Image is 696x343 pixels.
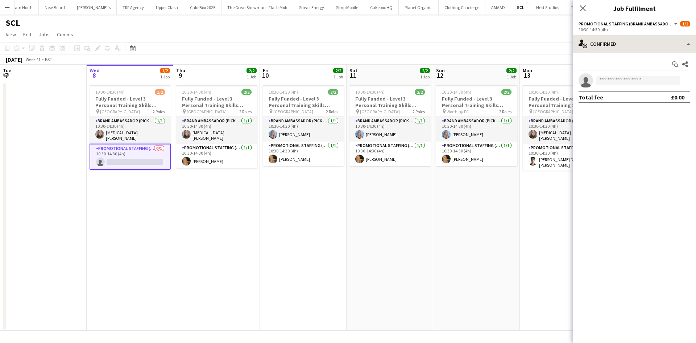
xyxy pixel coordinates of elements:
[364,0,399,15] button: Cakebox HQ
[573,35,696,53] div: Confirmed
[176,85,257,168] app-job-card: 10:30-14:30 (4h)2/2Fully Funded - Level 3 Personal Training Skills Bootcamp [GEOGRAPHIC_DATA]2 Ro...
[71,0,117,15] button: [PERSON_NAME]'s
[175,71,185,79] span: 9
[150,0,184,15] button: Upper Clash
[262,71,269,79] span: 10
[263,95,344,109] h3: Fully Funded - Level 3 Personal Training Skills Bootcamp
[579,21,673,26] span: Promotional Staffing (Brand Ambassadors)
[529,89,558,95] span: 10:30-14:30 (4h)
[330,0,364,15] button: Simp Mobile
[176,67,185,74] span: Thu
[399,0,439,15] button: Planet Organic
[184,0,221,15] button: CakeBox 2025
[499,109,511,114] span: 2 Roles
[349,95,431,109] h3: Fully Funded - Level 3 Personal Training Skills Bootcamp
[436,95,517,109] h3: Fully Funded - Level 3 Personal Training Skills Bootcamp
[507,74,516,79] div: 1 Job
[90,117,171,144] app-card-role: Brand Ambassador (Pick up)1/110:30-14:30 (4h)[MEDICAL_DATA][PERSON_NAME]
[442,89,471,95] span: 10:30-14:30 (4h)
[523,117,604,144] app-card-role: Brand Ambassador (Pick up)1/110:30-14:30 (4h)[MEDICAL_DATA][PERSON_NAME]
[160,68,170,73] span: 1/2
[45,57,52,62] div: BST
[435,71,445,79] span: 12
[355,89,385,95] span: 10:30-14:30 (4h)
[348,71,357,79] span: 11
[523,67,532,74] span: Mon
[6,31,16,38] span: View
[90,85,171,170] app-job-card: 10:30-14:30 (4h)1/2Fully Funded - Level 3 Personal Training Skills Bootcamp [GEOGRAPHIC_DATA]2 Ro...
[39,31,50,38] span: Jobs
[20,30,34,39] a: Edit
[680,21,690,26] span: 1/2
[579,21,679,26] button: Promotional Staffing (Brand Ambassadors)
[90,95,171,109] h3: Fully Funded - Level 3 Personal Training Skills Bootcamp
[187,109,227,114] span: [GEOGRAPHIC_DATA]
[246,68,257,73] span: 2/2
[420,68,430,73] span: 2/2
[579,94,603,101] div: Total fee
[436,67,445,74] span: Sun
[333,68,343,73] span: 2/2
[6,56,22,63] div: [DATE]
[88,71,100,79] span: 8
[333,74,343,79] div: 1 Job
[506,68,517,73] span: 2/2
[117,0,150,15] button: TRF Agency
[523,95,604,109] h3: Fully Funded - Level 3 Personal Training Skills Bootcamp
[436,85,517,166] app-job-card: 10:30-14:30 (4h)2/2Fully Funded - Level 3 Personal Training Skills Bootcamp Worthing FC2 RolesBra...
[39,0,71,15] button: New Board
[160,74,170,79] div: 1 Job
[100,109,140,114] span: [GEOGRAPHIC_DATA]
[176,144,257,168] app-card-role: Promotional Staffing (Brand Ambassadors)1/110:30-14:30 (4h)[PERSON_NAME]
[23,31,32,38] span: Edit
[263,85,344,166] app-job-card: 10:30-14:30 (4h)2/2Fully Funded - Level 3 Personal Training Skills Bootcamp [GEOGRAPHIC_DATA]2 Ro...
[54,30,76,39] a: Comms
[90,144,171,170] app-card-role: Promotional Staffing (Brand Ambassadors)0/110:30-14:30 (4h)
[447,109,469,114] span: Worthing FC
[221,0,293,15] button: The Great Showman - Flash Mob
[263,142,344,166] app-card-role: Promotional Staffing (Brand Ambassadors)1/110:30-14:30 (4h)[PERSON_NAME]
[155,89,165,95] span: 1/2
[533,109,573,114] span: [GEOGRAPHIC_DATA]
[439,0,485,15] button: Clothing Concierge
[95,89,125,95] span: 10:30-14:30 (4h)
[24,57,42,62] span: Week 41
[6,17,20,28] h1: SCL
[36,30,53,39] a: Jobs
[523,144,604,171] app-card-role: Promotional Staffing (Brand Ambassadors)1/110:30-14:30 (4h)[PERSON_NAME] De la [PERSON_NAME]
[241,89,252,95] span: 2/2
[420,74,430,79] div: 1 Job
[153,109,165,114] span: 2 Roles
[522,71,532,79] span: 13
[349,117,431,142] app-card-role: Brand Ambassador (Pick up)1/110:30-14:30 (4h)[PERSON_NAME]
[3,30,19,39] a: View
[349,85,431,166] app-job-card: 10:30-14:30 (4h)2/2Fully Funded - Level 3 Personal Training Skills Bootcamp [GEOGRAPHIC_DATA]2 Ro...
[530,0,565,15] button: Nest Studios
[511,0,530,15] button: SCL
[671,94,684,101] div: £0.00
[565,0,597,15] button: Ticketyboo
[176,95,257,109] h3: Fully Funded - Level 3 Personal Training Skills Bootcamp
[501,89,511,95] span: 2/2
[328,89,338,95] span: 2/2
[263,67,269,74] span: Fri
[182,89,211,95] span: 10:30-14:30 (4h)
[3,67,11,74] span: Tue
[413,109,425,114] span: 2 Roles
[239,109,252,114] span: 2 Roles
[349,67,357,74] span: Sat
[579,27,690,32] div: 10:30-14:30 (4h)
[360,109,400,114] span: [GEOGRAPHIC_DATA]
[573,4,696,13] h3: Job Fulfilment
[485,0,511,15] button: AMAAD
[176,117,257,144] app-card-role: Brand Ambassador (Pick up)1/110:30-14:30 (4h)[MEDICAL_DATA][PERSON_NAME]
[293,0,330,15] button: Sneak Energy
[523,85,604,171] app-job-card: 10:30-14:30 (4h)2/2Fully Funded - Level 3 Personal Training Skills Bootcamp [GEOGRAPHIC_DATA]2 Ro...
[415,89,425,95] span: 2/2
[349,142,431,166] app-card-role: Promotional Staffing (Brand Ambassadors)1/110:30-14:30 (4h)[PERSON_NAME]
[57,31,73,38] span: Comms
